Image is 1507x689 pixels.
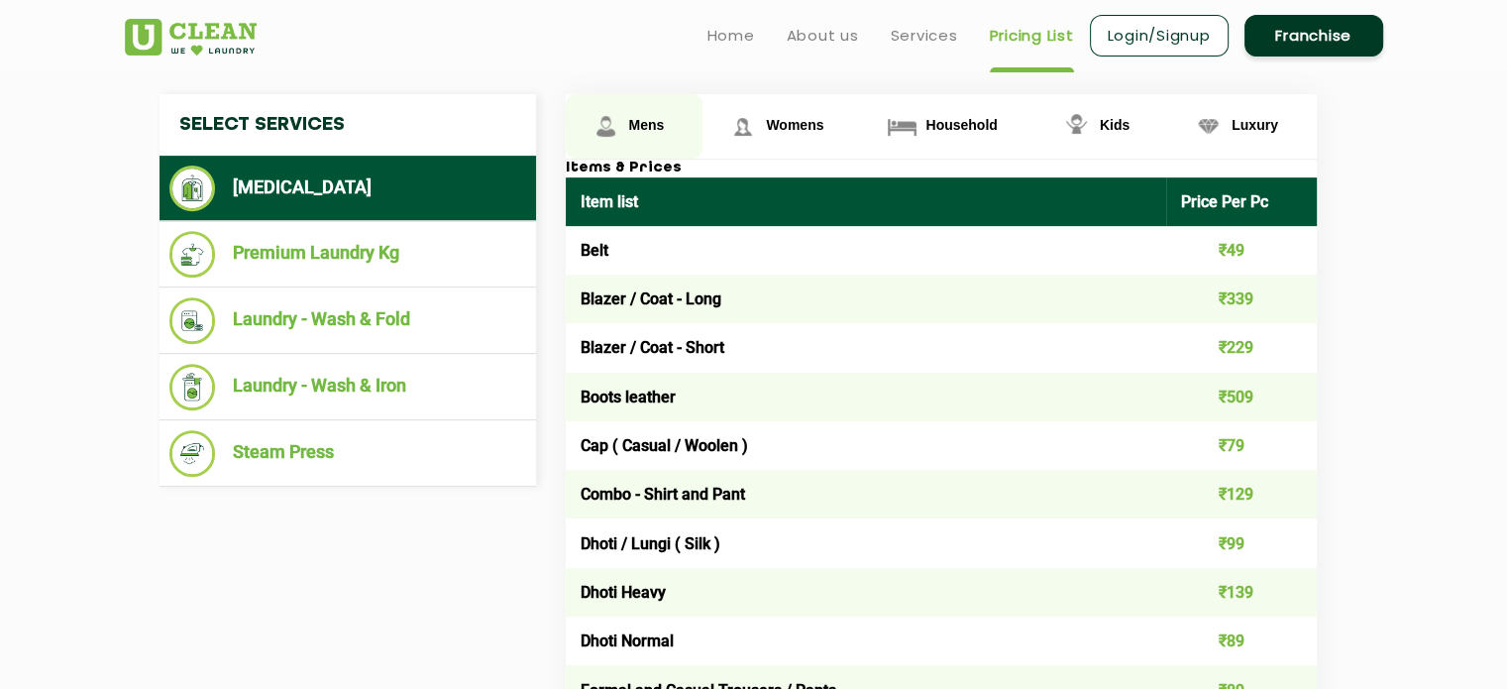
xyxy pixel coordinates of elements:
[566,373,1167,421] td: Boots leather
[169,166,526,211] li: [MEDICAL_DATA]
[1166,177,1317,226] th: Price Per Pc
[169,364,526,410] li: Laundry - Wash & Iron
[566,617,1167,665] td: Dhoti Normal
[1059,109,1094,144] img: Kids
[566,177,1167,226] th: Item list
[1191,109,1226,144] img: Luxury
[787,24,859,48] a: About us
[169,166,216,211] img: Dry Cleaning
[566,568,1167,617] td: Dhoti Heavy
[169,297,526,344] li: Laundry - Wash & Fold
[169,364,216,410] img: Laundry - Wash & Iron
[1100,117,1130,133] span: Kids
[707,24,755,48] a: Home
[1166,226,1317,275] td: ₹49
[160,94,536,156] h4: Select Services
[566,470,1167,518] td: Combo - Shirt and Pant
[1232,117,1278,133] span: Luxury
[169,430,526,477] li: Steam Press
[725,109,760,144] img: Womens
[1166,421,1317,470] td: ₹79
[990,24,1074,48] a: Pricing List
[566,323,1167,372] td: Blazer / Coat - Short
[885,109,919,144] img: Household
[1166,568,1317,617] td: ₹139
[766,117,823,133] span: Womens
[891,24,958,48] a: Services
[629,117,665,133] span: Mens
[1166,373,1317,421] td: ₹509
[1166,323,1317,372] td: ₹229
[566,226,1167,275] td: Belt
[589,109,623,144] img: Mens
[125,19,257,56] img: UClean Laundry and Dry Cleaning
[1166,470,1317,518] td: ₹129
[925,117,997,133] span: Household
[566,518,1167,567] td: Dhoti / Lungi ( Silk )
[169,430,216,477] img: Steam Press
[1090,15,1229,57] a: Login/Signup
[169,231,526,278] li: Premium Laundry Kg
[169,297,216,344] img: Laundry - Wash & Fold
[566,421,1167,470] td: Cap ( Casual / Woolen )
[1244,15,1383,57] a: Franchise
[169,231,216,278] img: Premium Laundry Kg
[566,275,1167,323] td: Blazer / Coat - Long
[566,160,1317,177] h3: Items & Prices
[1166,518,1317,567] td: ₹99
[1166,617,1317,665] td: ₹89
[1166,275,1317,323] td: ₹339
